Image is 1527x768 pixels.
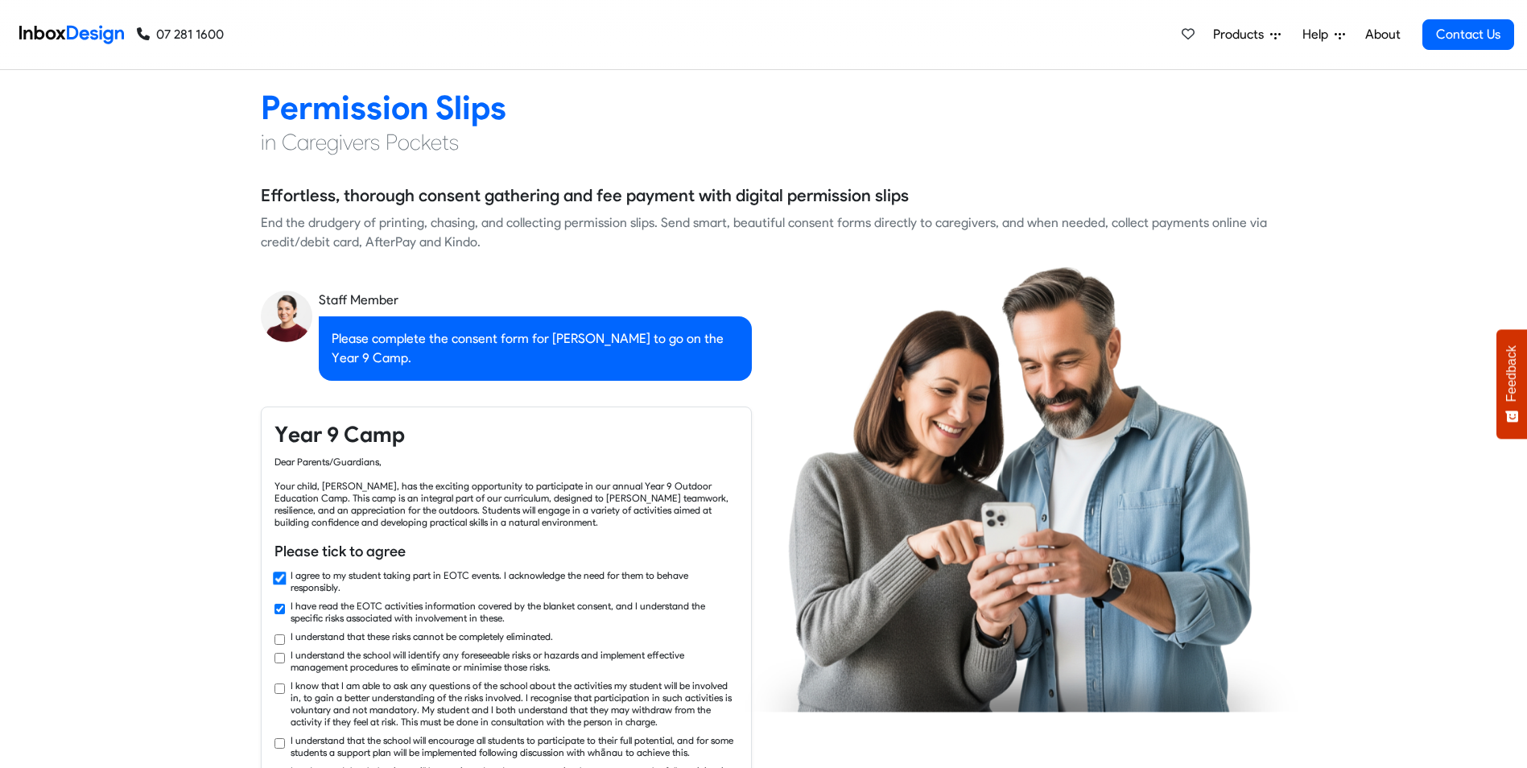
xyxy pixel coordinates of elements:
[319,316,752,381] div: Please complete the consent form for [PERSON_NAME] to go on the Year 9 Camp.
[291,630,553,642] label: I understand that these risks cannot be completely eliminated.
[319,291,752,310] div: Staff Member
[1504,345,1519,402] span: Feedback
[291,679,738,728] label: I know that I am able to ask any questions of the school about the activities my student will be ...
[1496,329,1527,439] button: Feedback - Show survey
[1302,25,1335,44] span: Help
[261,128,1267,157] h4: in Caregivers Pockets
[261,291,312,342] img: staff_avatar.png
[291,734,738,758] label: I understand that the school will encourage all students to participate to their full potential, ...
[137,25,224,44] a: 07 281 1600
[261,213,1267,252] div: End the drudgery of printing, chasing, and collecting permission slips. Send smart, beautiful con...
[261,184,909,208] h5: Effortless, thorough consent gathering and fee payment with digital permission slips
[291,649,738,673] label: I understand the school will identify any foreseeable risks or hazards and implement effective ma...
[1207,19,1287,51] a: Products
[274,456,738,528] div: Dear Parents/Guardians, Your child, [PERSON_NAME], has the exciting opportunity to participate in...
[745,266,1297,712] img: parents_using_phone.png
[291,600,738,624] label: I have read the EOTC activities information covered by the blanket consent, and I understand the ...
[1213,25,1270,44] span: Products
[261,87,1267,128] h2: Permission Slips
[1422,19,1514,50] a: Contact Us
[1296,19,1352,51] a: Help
[1360,19,1405,51] a: About
[291,569,738,593] label: I agree to my student taking part in EOTC events. I acknowledge the need for them to behave respo...
[274,420,738,449] h4: Year 9 Camp
[274,541,738,562] h6: Please tick to agree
